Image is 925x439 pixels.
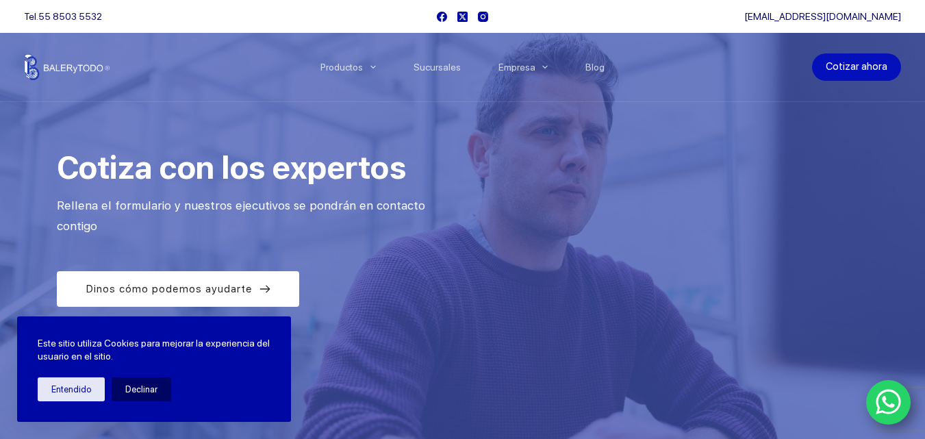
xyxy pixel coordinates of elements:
[812,53,901,81] a: Cotizar ahora
[24,54,110,80] img: Balerytodo
[38,337,270,364] p: Este sitio utiliza Cookies para mejorar la experiencia del usuario en el sitio.
[57,271,299,307] a: Dinos cómo podemos ayudarte
[86,281,253,297] span: Dinos cómo podemos ayudarte
[866,380,911,425] a: WhatsApp
[57,149,406,186] span: Cotiza con los expertos
[457,12,468,22] a: X (Twitter)
[437,12,447,22] a: Facebook
[478,12,488,22] a: Instagram
[24,11,102,22] span: Tel.
[57,199,429,234] span: Rellena el formulario y nuestros ejecutivos se pondrán en contacto contigo
[744,11,901,22] a: [EMAIL_ADDRESS][DOMAIN_NAME]
[112,377,171,401] button: Declinar
[38,11,102,22] a: 55 8503 5532
[38,377,105,401] button: Entendido
[301,33,624,101] nav: Menu Principal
